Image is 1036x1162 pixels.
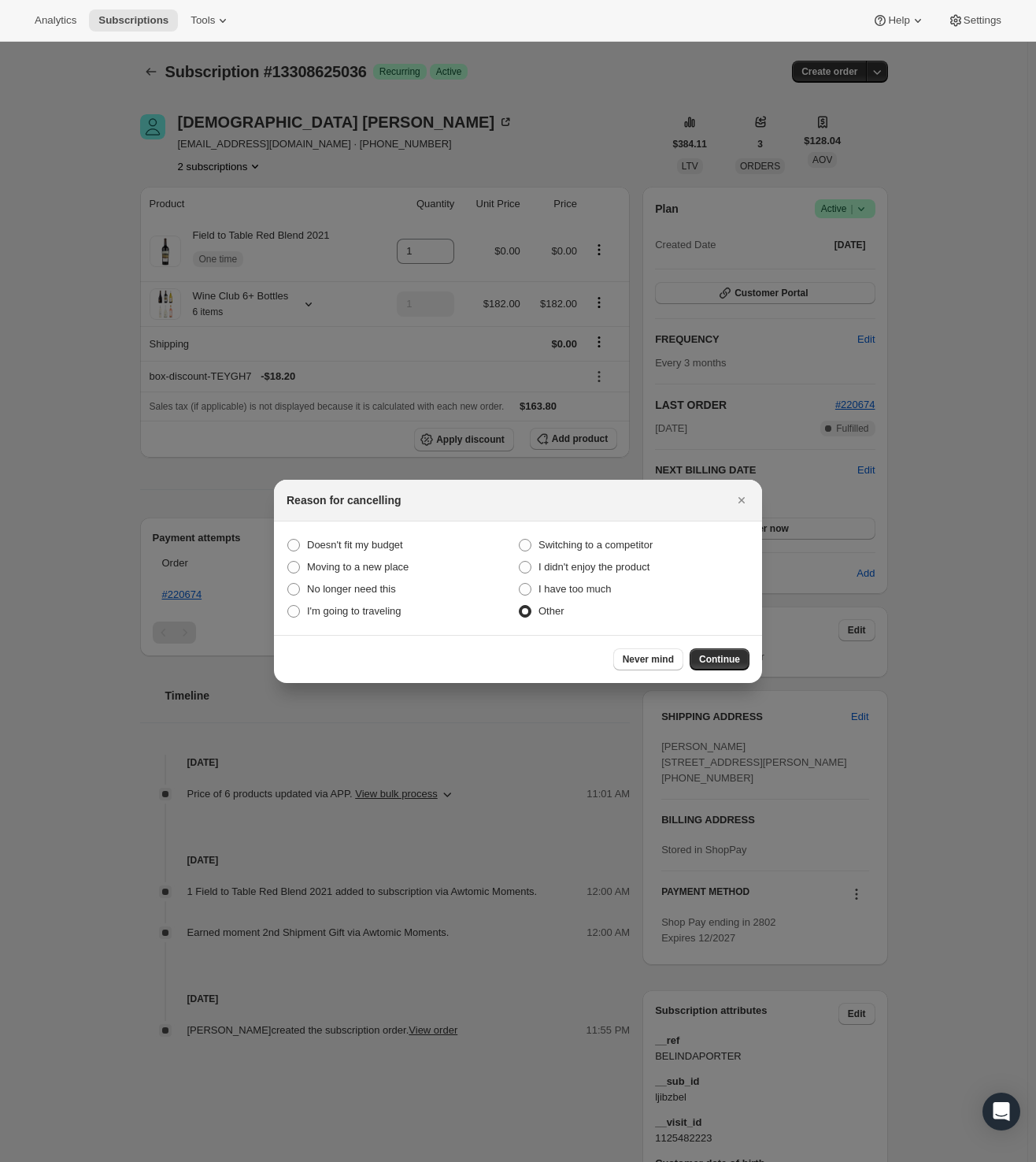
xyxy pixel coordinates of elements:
[538,583,612,595] span: I have too much
[181,9,240,32] button: Tools
[307,539,403,551] span: Doesn't fit my budget
[623,653,674,666] span: Never mind
[964,14,1001,27] span: Settings
[287,492,401,508] h2: Reason for cancelling
[982,1093,1020,1130] div: Open Intercom Messenger
[538,539,653,551] span: Switching to a competitor
[538,561,649,573] span: I didn't enjoy the product
[307,583,396,595] span: No longer need this
[888,14,909,27] span: Help
[699,653,740,666] span: Continue
[613,648,683,670] button: Never mind
[98,14,168,27] span: Subscriptions
[89,9,178,32] button: Subscriptions
[538,605,564,617] span: Other
[25,9,86,32] button: Analytics
[731,489,753,511] button: Close
[35,14,76,27] span: Analytics
[863,9,934,32] button: Help
[938,9,1011,32] button: Settings
[690,648,749,670] button: Continue
[307,605,401,617] span: I'm going to traveling
[191,14,215,27] span: Tools
[307,561,409,573] span: Moving to a new place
